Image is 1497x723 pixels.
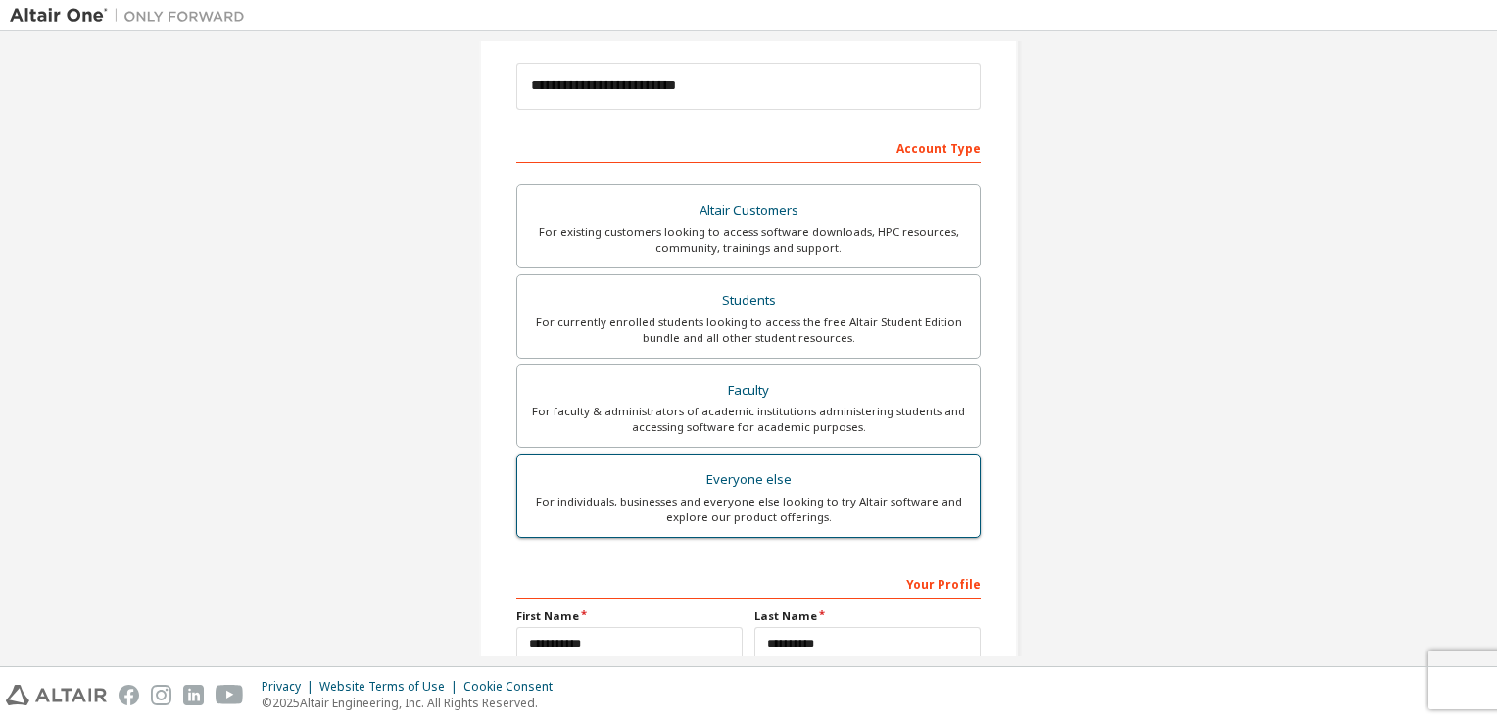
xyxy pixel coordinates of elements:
div: Altair Customers [529,197,968,224]
p: © 2025 Altair Engineering, Inc. All Rights Reserved. [262,695,564,711]
img: linkedin.svg [183,685,204,705]
div: Everyone else [529,466,968,494]
div: For individuals, businesses and everyone else looking to try Altair software and explore our prod... [529,494,968,525]
img: altair_logo.svg [6,685,107,705]
div: For existing customers looking to access software downloads, HPC resources, community, trainings ... [529,224,968,256]
img: facebook.svg [119,685,139,705]
div: Website Terms of Use [319,679,463,695]
div: Account Type [516,131,981,163]
img: Altair One [10,6,255,25]
label: First Name [516,608,743,624]
div: For currently enrolled students looking to access the free Altair Student Edition bundle and all ... [529,314,968,346]
div: Privacy [262,679,319,695]
img: youtube.svg [216,685,244,705]
div: Faculty [529,377,968,405]
div: For faculty & administrators of academic institutions administering students and accessing softwa... [529,404,968,435]
img: instagram.svg [151,685,171,705]
label: Last Name [754,608,981,624]
div: Cookie Consent [463,679,564,695]
div: Your Profile [516,567,981,599]
div: Students [529,287,968,314]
